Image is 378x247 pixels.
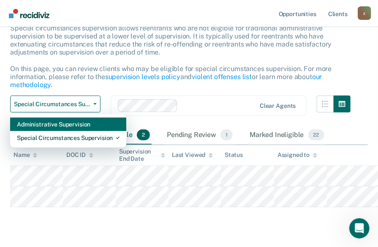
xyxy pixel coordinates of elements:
[66,151,93,159] div: DOC ID
[165,126,234,145] div: Pending Review1
[225,151,243,159] div: Status
[17,118,120,131] div: Administrative Supervision
[119,148,165,162] div: Supervision End Date
[14,151,37,159] div: Name
[172,151,213,159] div: Last Viewed
[105,73,180,81] a: supervision levels policy
[192,73,252,81] a: violent offenses list
[10,24,332,89] p: Special circumstances supervision allows reentrants who are not eligible for traditional administ...
[10,73,322,89] a: our methodology
[358,6,371,20] div: z
[14,101,90,108] span: Special Circumstances Supervision
[349,218,370,239] iframe: Intercom live chat
[9,9,49,18] img: Recidiviz
[308,129,324,140] span: 22
[17,131,120,145] div: Special Circumstances Supervision
[248,126,326,145] div: Marked Ineligible22
[260,102,296,110] div: Clear agents
[137,129,150,140] span: 2
[277,151,317,159] div: Assigned to
[10,96,101,113] button: Special Circumstances Supervision
[358,6,371,20] button: Profile dropdown button
[220,129,233,140] span: 1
